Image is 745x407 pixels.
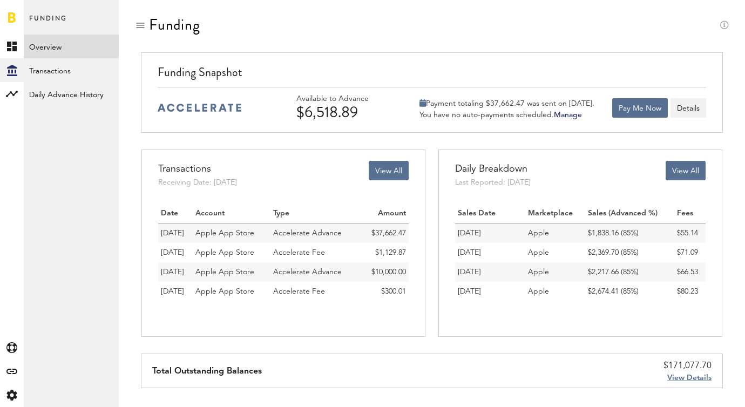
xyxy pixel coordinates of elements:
[455,243,525,262] td: [DATE]
[158,104,241,112] img: accelerate-medium-blue-logo.svg
[24,35,119,58] a: Overview
[663,359,712,372] div: $171,077.70
[670,98,706,118] button: Details
[270,282,360,301] td: Accelerate Fee
[195,229,254,237] span: Apple App Store
[360,282,409,301] td: $300.01
[419,110,594,120] div: You have no auto-payments scheduled.
[674,243,706,262] td: $71.09
[455,223,525,243] td: [DATE]
[158,243,193,262] td: 03.09.25
[674,262,706,282] td: $66.53
[455,282,525,301] td: [DATE]
[158,262,193,282] td: 26.08.25
[158,223,193,243] td: 03.09.25
[195,288,254,295] span: Apple App Store
[667,374,712,382] span: View Details
[193,204,270,223] th: Account
[161,268,184,276] span: [DATE]
[585,204,674,223] th: Sales (Advanced %)
[455,204,525,223] th: Sales Date
[455,177,531,188] div: Last Reported: [DATE]
[525,262,585,282] td: Apple
[24,58,119,82] a: Transactions
[375,249,406,256] span: $1,129.87
[371,268,406,276] span: $10,000.00
[585,282,674,301] td: $2,674.41 (85%)
[585,243,674,262] td: $2,369.70 (85%)
[149,16,200,33] div: Funding
[158,177,237,188] div: Receiving Date: [DATE]
[369,161,409,180] button: View All
[585,223,674,243] td: $1,838.16 (85%)
[193,262,270,282] td: Apple App Store
[455,161,531,177] div: Daily Breakdown
[525,204,585,223] th: Marketplace
[525,282,585,301] td: Apple
[29,12,67,35] span: Funding
[24,82,119,106] a: Daily Advance History
[525,243,585,262] td: Apple
[674,223,706,243] td: $55.14
[273,268,342,276] span: Accelerate Advance
[360,204,409,223] th: Amount
[674,204,706,223] th: Fees
[419,99,594,108] div: Payment totaling $37,662.47 was sent on [DATE].
[193,223,270,243] td: Apple App Store
[381,288,406,295] span: $300.01
[273,249,325,256] span: Accelerate Fee
[661,375,734,402] iframe: Opens a widget where you can find more information
[193,282,270,301] td: Apple App Store
[158,161,237,177] div: Transactions
[161,288,184,295] span: [DATE]
[360,262,409,282] td: $10,000.00
[270,262,360,282] td: Accelerate Advance
[270,204,360,223] th: Type
[161,249,184,256] span: [DATE]
[161,229,184,237] span: [DATE]
[158,282,193,301] td: 26.08.25
[360,243,409,262] td: $1,129.87
[270,243,360,262] td: Accelerate Fee
[585,262,674,282] td: $2,217.66 (85%)
[195,268,254,276] span: Apple App Store
[273,288,325,295] span: Accelerate Fee
[273,229,342,237] span: Accelerate Advance
[525,223,585,243] td: Apple
[158,64,706,87] div: Funding Snapshot
[152,354,262,388] div: Total Outstanding Balances
[554,111,582,119] a: Manage
[158,204,193,223] th: Date
[270,223,360,243] td: Accelerate Advance
[455,262,525,282] td: [DATE]
[195,249,254,256] span: Apple App Store
[193,243,270,262] td: Apple App Store
[666,161,706,180] button: View All
[674,282,706,301] td: $80.23
[371,229,406,237] span: $37,662.47
[360,223,409,243] td: $37,662.47
[612,98,668,118] button: Pay Me Now
[296,104,399,121] div: $6,518.89
[296,94,399,104] div: Available to Advance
